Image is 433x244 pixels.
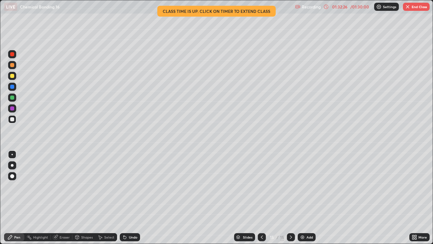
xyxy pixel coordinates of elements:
[383,5,396,8] p: Settings
[295,4,300,9] img: recording.375f2c34.svg
[243,236,252,239] div: Slides
[60,236,70,239] div: Eraser
[302,4,321,9] p: Recording
[405,4,410,9] img: end-class-cross
[269,235,275,239] div: 15
[418,236,427,239] div: More
[330,5,349,9] div: 01:32:26
[277,235,279,239] div: /
[14,236,20,239] div: Pen
[6,4,15,9] p: LIVE
[306,236,313,239] div: Add
[33,236,48,239] div: Highlight
[376,4,382,9] img: class-settings-icons
[349,5,370,9] div: / 01:30:00
[104,236,114,239] div: Select
[280,234,284,240] div: 15
[81,236,93,239] div: Shapes
[20,4,60,9] p: Chemical Bonding 16
[300,235,305,240] img: add-slide-button
[403,3,430,11] button: End Class
[129,236,137,239] div: Undo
